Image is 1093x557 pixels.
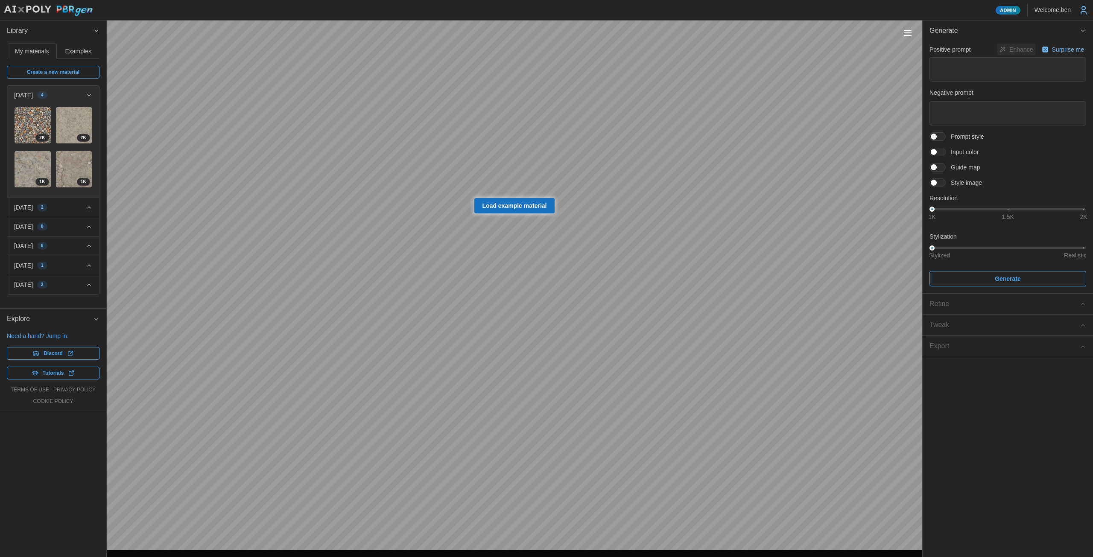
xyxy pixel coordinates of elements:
[3,5,93,17] img: AIxPoly PBRgen
[1035,6,1071,14] p: Welcome, ben
[11,386,49,394] a: terms of use
[997,44,1035,55] button: Enhance
[929,299,1080,309] div: Refine
[929,194,1086,202] p: Resolution
[53,386,96,394] a: privacy policy
[14,242,33,250] p: [DATE]
[81,134,86,141] span: 2 K
[929,45,970,54] p: Positive prompt
[43,367,64,379] span: Tutorials
[41,92,44,99] span: 4
[14,280,33,289] p: [DATE]
[1040,44,1086,55] button: Surprise me
[56,151,93,188] a: IkEawyA42dFjN5p4DTcq1K
[7,367,99,379] a: Tutorials
[7,236,99,255] button: [DATE]8
[929,88,1086,97] p: Negative prompt
[923,315,1093,335] button: Tweak
[41,262,44,269] span: 1
[929,336,1080,357] span: Export
[946,148,979,156] span: Input color
[41,242,44,249] span: 8
[7,256,99,275] button: [DATE]1
[946,132,984,141] span: Prompt style
[923,41,1093,293] div: Generate
[1000,6,1016,14] span: Admin
[15,107,51,143] img: JR9ngvWYuo8e7HxrtyAs
[929,315,1080,335] span: Tweak
[7,217,99,236] button: [DATE]8
[41,204,44,211] span: 2
[65,48,91,54] span: Examples
[14,261,33,270] p: [DATE]
[923,336,1093,357] button: Export
[44,347,63,359] span: Discord
[7,86,99,105] button: [DATE]4
[56,107,93,144] a: yu9Lh80SJb8YnRlFJa9t2K
[41,223,44,230] span: 8
[929,271,1086,286] button: Generate
[15,151,51,187] img: atUsAvqrfrvbK7dszHxB
[482,198,547,213] span: Load example material
[15,48,49,54] span: My materials
[81,178,86,185] span: 1 K
[7,347,99,360] a: Discord
[7,20,93,41] span: Library
[14,222,33,231] p: [DATE]
[923,294,1093,315] button: Refine
[902,27,914,39] button: Toggle viewport controls
[946,163,980,172] span: Guide map
[39,178,45,185] span: 1 K
[14,151,51,188] a: atUsAvqrfrvbK7dszHxB1K
[14,107,51,144] a: JR9ngvWYuo8e7HxrtyAs2K
[41,281,44,288] span: 2
[929,20,1080,41] span: Generate
[39,134,45,141] span: 2 K
[929,232,1086,241] p: Stylization
[995,271,1021,286] span: Generate
[56,107,92,143] img: yu9Lh80SJb8YnRlFJa9t
[7,198,99,217] button: [DATE]2
[1009,45,1035,54] p: Enhance
[1052,45,1086,54] p: Surprise me
[27,66,79,78] span: Create a new material
[923,20,1093,41] button: Generate
[56,151,92,187] img: IkEawyA42dFjN5p4DTcq
[7,309,93,330] span: Explore
[7,105,99,198] div: [DATE]4
[7,66,99,79] a: Create a new material
[946,178,982,187] span: Style image
[7,275,99,294] button: [DATE]2
[7,332,99,340] p: Need a hand? Jump in:
[14,203,33,212] p: [DATE]
[33,398,73,405] a: cookie policy
[474,198,555,213] a: Load example material
[14,91,33,99] p: [DATE]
